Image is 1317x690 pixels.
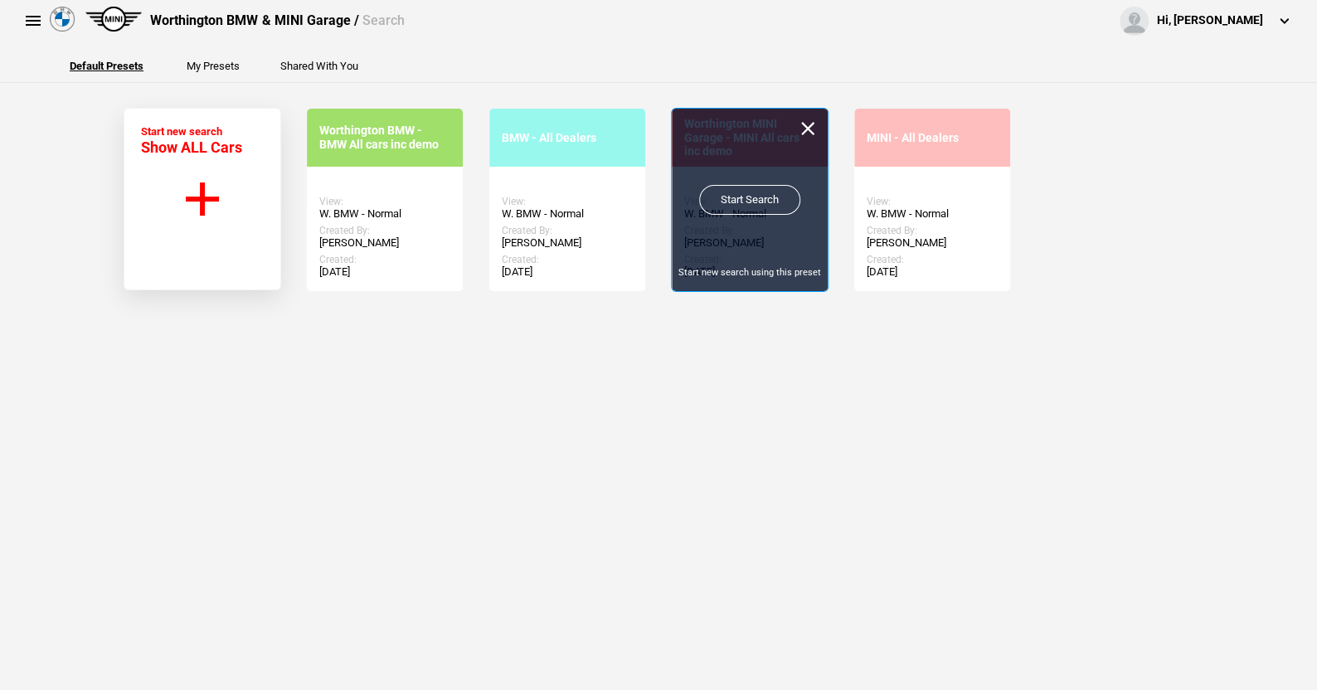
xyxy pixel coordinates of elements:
[280,61,358,71] button: Shared With You
[502,225,633,236] div: Created By:
[319,207,450,221] div: W. BMW - Normal
[502,265,633,279] div: [DATE]
[85,7,142,32] img: mini.png
[867,196,998,207] div: View:
[672,266,828,279] div: Start new search using this preset
[867,254,998,265] div: Created:
[867,265,998,279] div: [DATE]
[867,236,998,250] div: [PERSON_NAME]
[867,207,998,221] div: W. BMW - Normal
[141,125,242,156] div: Start new search
[187,61,240,71] button: My Presets
[124,108,281,290] button: Start new search Show ALL Cars
[867,225,998,236] div: Created By:
[502,196,633,207] div: View:
[502,131,633,145] div: BMW - All Dealers
[362,12,404,28] span: Search
[699,185,800,215] a: Start Search
[319,196,450,207] div: View:
[867,131,998,145] div: MINI - All Dealers
[502,236,633,250] div: [PERSON_NAME]
[319,254,450,265] div: Created:
[150,12,404,30] div: Worthington BMW & MINI Garage /
[319,225,450,236] div: Created By:
[319,124,450,152] div: Worthington BMW - BMW All cars inc demo
[319,265,450,279] div: [DATE]
[50,7,75,32] img: bmw.png
[319,236,450,250] div: [PERSON_NAME]
[1157,12,1263,29] div: Hi, [PERSON_NAME]
[502,207,633,221] div: W. BMW - Normal
[141,138,242,156] span: Show ALL Cars
[70,61,143,71] button: Default Presets
[502,254,633,265] div: Created:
